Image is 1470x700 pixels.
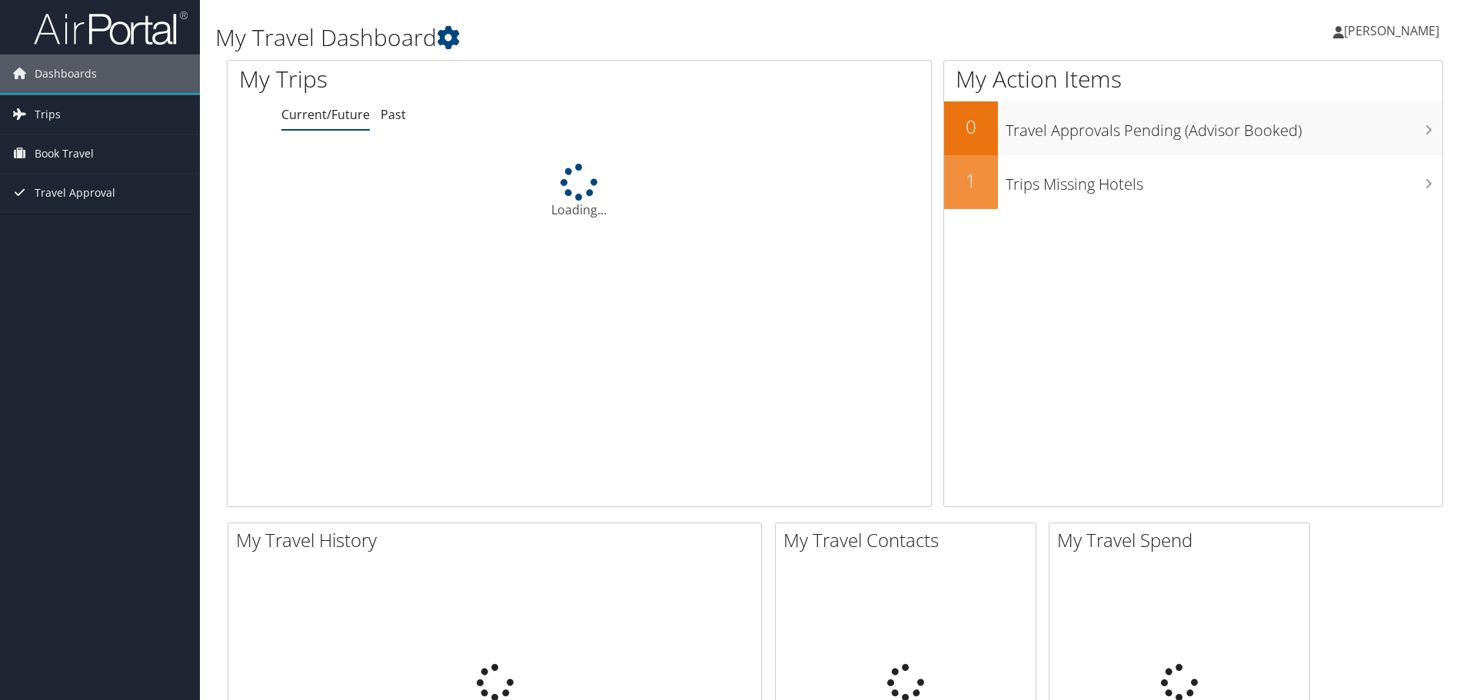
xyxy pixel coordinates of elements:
[35,95,61,134] span: Trips
[944,155,1442,209] a: 1Trips Missing Hotels
[944,168,998,194] h2: 1
[236,527,761,553] h2: My Travel History
[35,55,97,93] span: Dashboards
[1057,527,1309,553] h2: My Travel Spend
[34,10,188,46] img: airportal-logo.png
[1333,8,1455,54] a: [PERSON_NAME]
[381,106,406,123] a: Past
[215,22,1042,54] h1: My Travel Dashboard
[1344,22,1439,39] span: [PERSON_NAME]
[281,106,370,123] a: Current/Future
[944,63,1442,95] h1: My Action Items
[35,134,94,173] span: Book Travel
[1006,112,1442,141] h3: Travel Approvals Pending (Advisor Booked)
[944,101,1442,155] a: 0Travel Approvals Pending (Advisor Booked)
[944,114,998,140] h2: 0
[239,63,627,95] h1: My Trips
[228,164,931,219] div: Loading...
[35,174,115,212] span: Travel Approval
[1006,166,1442,195] h3: Trips Missing Hotels
[783,527,1036,553] h2: My Travel Contacts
